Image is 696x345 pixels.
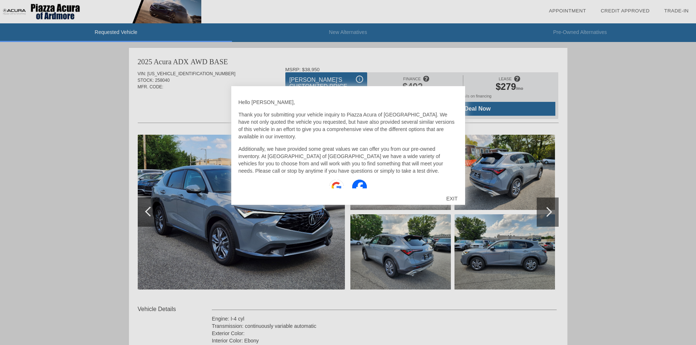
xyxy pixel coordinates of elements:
[549,8,586,14] a: Appointment
[239,111,458,140] p: Thank you for submitting your vehicle inquiry to Piazza Acura of [GEOGRAPHIC_DATA]. We have not o...
[601,8,650,14] a: Credit Approved
[352,180,367,194] img: Facebook Icon
[329,180,344,194] img: Google Icon
[239,99,458,106] p: Hello [PERSON_NAME],
[439,188,465,210] div: EXIT
[664,8,689,14] a: Trade-In
[239,145,458,175] p: Additionally, we have provided some great values we can offer you from our pre-owned inventory. A...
